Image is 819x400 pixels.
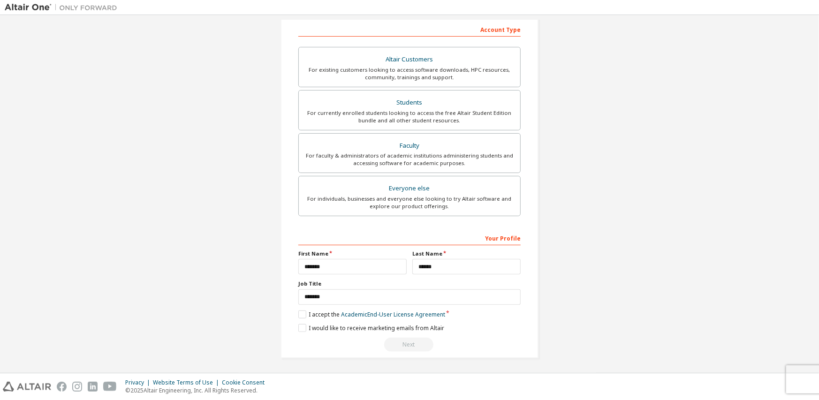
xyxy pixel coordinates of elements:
label: First Name [298,250,407,257]
div: For individuals, businesses and everyone else looking to try Altair software and explore our prod... [304,195,515,210]
img: instagram.svg [72,382,82,392]
div: Faculty [304,139,515,152]
div: Altair Customers [304,53,515,66]
img: Altair One [5,3,122,12]
p: © 2025 Altair Engineering, Inc. All Rights Reserved. [125,386,270,394]
label: Job Title [298,280,521,287]
img: facebook.svg [57,382,67,392]
div: Students [304,96,515,109]
div: For currently enrolled students looking to access the free Altair Student Edition bundle and all ... [304,109,515,124]
label: I accept the [298,310,445,318]
label: Last Name [412,250,521,257]
div: Website Terms of Use [153,379,222,386]
div: For faculty & administrators of academic institutions administering students and accessing softwa... [304,152,515,167]
img: altair_logo.svg [3,382,51,392]
img: youtube.svg [103,382,117,392]
div: Privacy [125,379,153,386]
div: Account Type [298,22,521,37]
div: Everyone else [304,182,515,195]
img: linkedin.svg [88,382,98,392]
div: Cookie Consent [222,379,270,386]
div: Email already exists [298,338,521,352]
div: Your Profile [298,230,521,245]
label: I would like to receive marketing emails from Altair [298,324,444,332]
a: Academic End-User License Agreement [341,310,445,318]
div: For existing customers looking to access software downloads, HPC resources, community, trainings ... [304,66,515,81]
